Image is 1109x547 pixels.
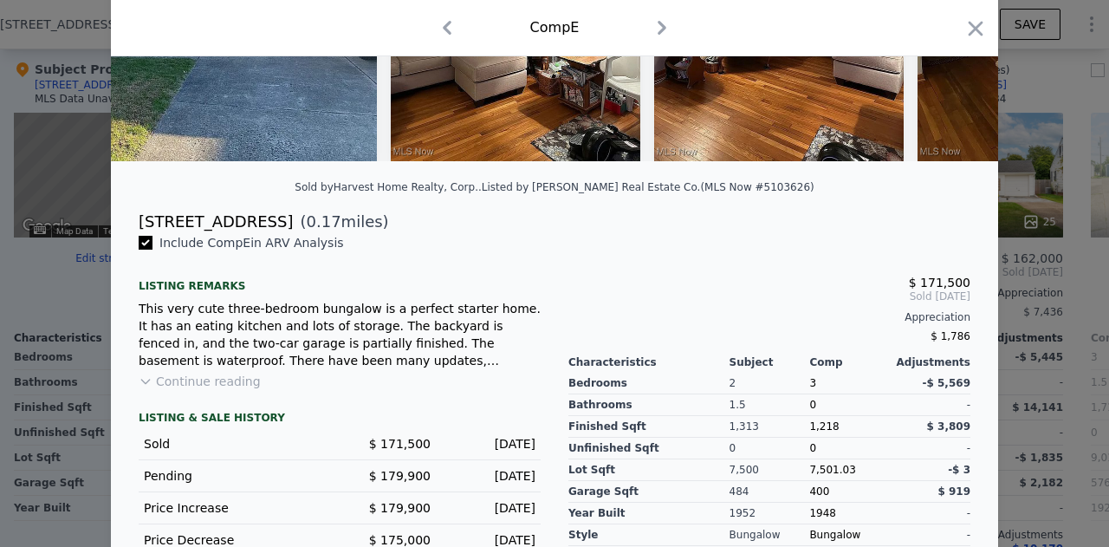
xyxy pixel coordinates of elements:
[530,17,580,38] div: Comp E
[890,524,970,546] div: -
[482,181,814,193] div: Listed by [PERSON_NAME] Real Estate Co. (MLS Now #5103626)
[730,524,810,546] div: Bungalow
[809,524,890,546] div: Bungalow
[568,416,730,438] div: Finished Sqft
[730,355,810,369] div: Subject
[139,210,293,234] div: [STREET_ADDRESS]
[139,300,541,369] div: This very cute three-bedroom bungalow is a perfect starter home. It has an eating kitchen and lot...
[152,236,351,250] span: Include Comp E in ARV Analysis
[809,503,890,524] div: 1948
[809,464,855,476] span: 7,501.03
[369,501,431,515] span: $ 179,900
[568,310,970,324] div: Appreciation
[909,276,970,290] span: $ 171,500
[931,330,970,342] span: $ 1,786
[568,503,730,524] div: Year Built
[568,373,730,394] div: Bedrooms
[890,394,970,416] div: -
[144,435,326,453] div: Sold
[568,355,730,369] div: Characteristics
[568,459,730,481] div: Lot Sqft
[809,377,816,389] span: 3
[369,469,431,483] span: $ 179,900
[809,442,816,454] span: 0
[293,210,388,234] span: ( miles)
[937,485,970,498] span: $ 919
[444,499,535,517] div: [DATE]
[568,481,730,503] div: Garage Sqft
[923,377,970,389] span: -$ 5,569
[809,420,839,433] span: 1,218
[444,467,535,485] div: [DATE]
[139,265,541,293] div: Listing remarks
[809,485,829,498] span: 400
[139,373,261,390] button: Continue reading
[730,459,810,481] div: 7,500
[369,437,431,451] span: $ 171,500
[730,373,810,394] div: 2
[730,438,810,459] div: 0
[809,355,890,369] div: Comp
[444,435,535,453] div: [DATE]
[730,503,810,524] div: 1952
[568,438,730,459] div: Unfinished Sqft
[369,533,431,547] span: $ 175,000
[295,181,482,193] div: Sold by Harvest Home Realty, Corp. .
[948,464,970,476] span: -$ 3
[730,481,810,503] div: 484
[890,438,970,459] div: -
[139,411,541,428] div: LISTING & SALE HISTORY
[730,394,810,416] div: 1.5
[568,524,730,546] div: Style
[568,290,970,303] span: Sold [DATE]
[927,420,970,433] span: $ 3,809
[890,355,970,369] div: Adjustments
[568,394,730,416] div: Bathrooms
[144,499,326,517] div: Price Increase
[809,394,890,416] div: 0
[890,503,970,524] div: -
[730,416,810,438] div: 1,313
[307,212,341,231] span: 0.17
[144,467,326,485] div: Pending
